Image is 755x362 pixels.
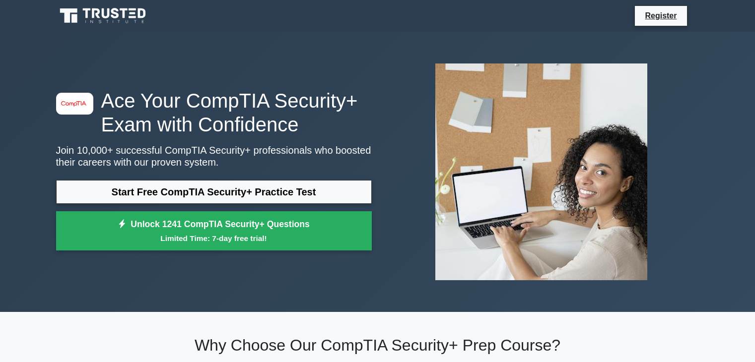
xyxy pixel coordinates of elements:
h1: Ace Your CompTIA Security+ Exam with Confidence [56,89,372,136]
h2: Why Choose Our CompTIA Security+ Prep Course? [56,336,699,355]
small: Limited Time: 7-day free trial! [69,233,359,244]
a: Start Free CompTIA Security+ Practice Test [56,180,372,204]
a: Register [639,9,683,22]
a: Unlock 1241 CompTIA Security+ QuestionsLimited Time: 7-day free trial! [56,211,372,251]
p: Join 10,000+ successful CompTIA Security+ professionals who boosted their careers with our proven... [56,144,372,168]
